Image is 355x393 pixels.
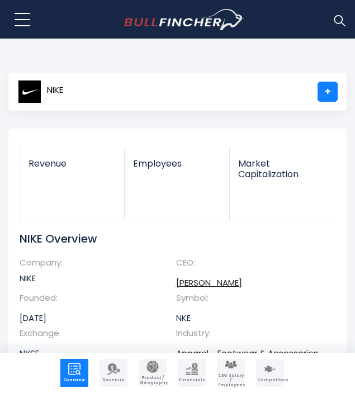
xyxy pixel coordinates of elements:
[20,273,163,288] td: NIKE
[20,308,163,328] td: [DATE]
[124,9,244,30] a: Go to homepage
[140,376,165,385] span: Product / Geography
[100,359,127,387] a: Company Revenue
[176,347,318,359] a: Apparel - Footwear & Accessories
[61,378,87,382] span: Overview
[29,158,116,169] span: Revenue
[218,373,244,387] span: CEO Salary / Employees
[217,359,245,387] a: Company Employees
[47,86,63,95] span: NIKE
[178,359,206,387] a: Company Financials
[257,378,283,382] span: Competitors
[176,308,319,328] td: NKE
[176,292,238,308] th: Symbol:
[176,277,242,288] a: ceo
[20,328,81,343] th: Exchange:
[17,82,64,102] a: NIKE
[20,231,319,246] h1: NIKE Overview
[18,80,41,103] img: NKE logo
[20,257,81,273] th: Company:
[176,257,238,273] th: CEO:
[20,148,124,182] a: Revenue
[60,359,88,387] a: Company Overview
[20,292,81,308] th: Founded:
[20,343,163,363] td: NYSE
[133,158,220,169] span: Employees
[139,359,167,387] a: Company Product/Geography
[318,82,338,102] a: +
[176,328,238,343] th: Industry:
[256,359,284,387] a: Company Competitors
[101,378,126,382] span: Revenue
[124,9,244,30] img: bullfincher logo
[238,158,326,179] span: Market Capitalization
[125,148,229,182] a: Employees
[230,148,334,193] a: Market Capitalization
[179,378,205,382] span: Financials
